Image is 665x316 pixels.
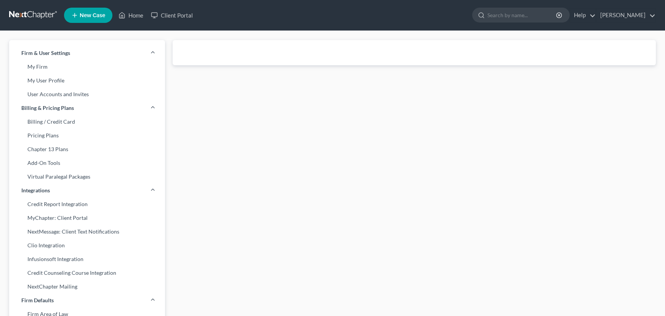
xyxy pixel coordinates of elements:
[9,60,165,74] a: My Firm
[80,13,105,18] span: New Case
[21,297,54,304] span: Firm Defaults
[9,184,165,197] a: Integrations
[21,49,70,57] span: Firm & User Settings
[9,266,165,280] a: Credit Counseling Course Integration
[487,8,557,22] input: Search by name...
[9,197,165,211] a: Credit Report Integration
[9,101,165,115] a: Billing & Pricing Plans
[9,115,165,129] a: Billing / Credit Card
[9,142,165,156] a: Chapter 13 Plans
[9,225,165,239] a: NextMessage: Client Text Notifications
[9,87,165,101] a: User Accounts and Invites
[9,280,165,293] a: NextChapter Mailing
[115,8,147,22] a: Home
[9,129,165,142] a: Pricing Plans
[9,293,165,307] a: Firm Defaults
[570,8,596,22] a: Help
[9,156,165,170] a: Add-On Tools
[9,46,165,60] a: Firm & User Settings
[9,239,165,252] a: Clio Integration
[21,187,50,194] span: Integrations
[9,74,165,87] a: My User Profile
[9,252,165,266] a: Infusionsoft Integration
[147,8,197,22] a: Client Portal
[9,170,165,184] a: Virtual Paralegal Packages
[21,104,74,112] span: Billing & Pricing Plans
[596,8,655,22] a: [PERSON_NAME]
[9,211,165,225] a: MyChapter: Client Portal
